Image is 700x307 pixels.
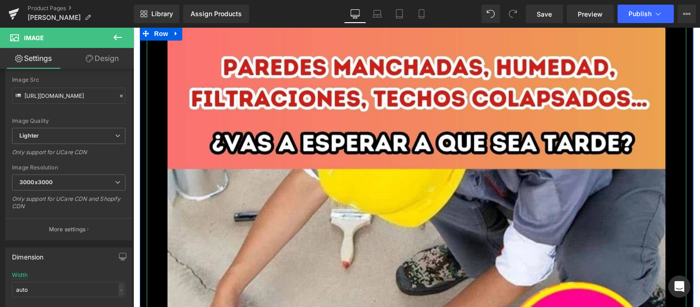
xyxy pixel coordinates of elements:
[411,5,433,23] a: Mobile
[12,272,28,278] div: Width
[366,5,389,23] a: Laptop
[6,218,132,240] button: More settings
[12,282,126,297] input: auto
[12,195,126,216] div: Only support for UCare CDN and Shopify CDN
[12,149,126,162] div: Only support for UCare CDN
[629,10,652,18] span: Publish
[12,88,126,104] input: Link
[19,179,53,186] b: 3000x3000
[28,5,134,12] a: Product Pages
[151,10,173,18] span: Library
[69,48,136,69] a: Design
[49,225,86,234] p: More settings
[618,5,674,23] button: Publish
[504,5,522,23] button: Redo
[678,5,696,23] button: More
[344,5,366,23] a: Desktop
[669,276,691,298] div: Open Intercom Messenger
[389,5,411,23] a: Tablet
[12,248,44,261] div: Dimension
[12,77,126,83] div: Image Src
[12,118,126,124] div: Image Quality
[12,164,126,171] div: Image Resolution
[119,283,124,296] div: -
[28,14,81,21] span: [PERSON_NAME]
[482,5,500,23] button: Undo
[567,5,614,23] a: Preview
[191,10,242,18] div: Assign Products
[537,9,552,19] span: Save
[578,9,603,19] span: Preview
[134,5,179,23] a: New Library
[24,34,44,42] span: Image
[19,132,39,139] b: Lighter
